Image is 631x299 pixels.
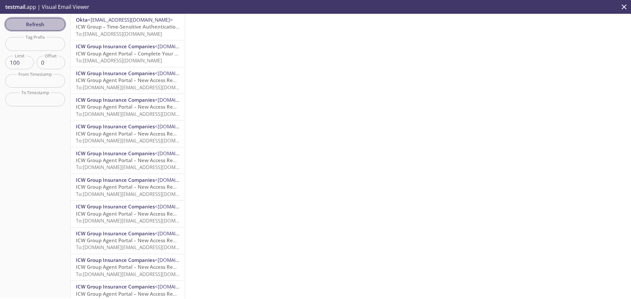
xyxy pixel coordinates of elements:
span: ICW Group Insurance Companies [76,177,155,183]
span: ICW Group Agent Portal – Complete Your Registration [76,50,203,57]
div: ICW Group Insurance Companies<[DOMAIN_NAME][EMAIL_ADDRESS][DOMAIN_NAME]>ICW Group Agent Portal – ... [71,201,185,227]
div: ICW Group Insurance Companies<[DOMAIN_NAME][EMAIL_ADDRESS][DOMAIN_NAME]>ICW Group Agent Portal – ... [71,67,185,94]
span: <[DOMAIN_NAME][EMAIL_ADDRESS][DOMAIN_NAME]> [155,230,279,237]
span: <[DOMAIN_NAME][EMAIL_ADDRESS][DOMAIN_NAME]> [155,150,279,157]
span: To: [DOMAIN_NAME][EMAIL_ADDRESS][DOMAIN_NAME] [76,271,201,277]
span: <[DOMAIN_NAME][EMAIL_ADDRESS][DOMAIN_NAME]> [155,43,279,50]
span: ICW Group Agent Portal – New Access Request [76,103,186,110]
span: To: [EMAIL_ADDRESS][DOMAIN_NAME] [76,31,162,37]
span: <[DOMAIN_NAME][EMAIL_ADDRESS][DOMAIN_NAME]> [155,177,279,183]
span: To: [DOMAIN_NAME][EMAIL_ADDRESS][DOMAIN_NAME] [76,191,201,197]
div: ICW Group Insurance Companies<[DOMAIN_NAME][EMAIL_ADDRESS][DOMAIN_NAME]>ICW Group Agent Portal – ... [71,120,185,147]
span: ICW Group Insurance Companies [76,123,155,130]
span: ICW Group Insurance Companies [76,230,155,237]
span: ICW Group Insurance Companies [76,257,155,263]
span: ICW Group Insurance Companies [76,203,155,210]
span: ICW Group Agent Portal – New Access Request [76,130,186,137]
div: ICW Group Insurance Companies<[DOMAIN_NAME][EMAIL_ADDRESS][DOMAIN_NAME]>ICW Group Agent Portal – ... [71,227,185,254]
span: ICW Group Agent Portal – New Access Request [76,237,186,244]
button: Refresh [5,18,65,31]
div: ICW Group Insurance Companies<[DOMAIN_NAME][EMAIL_ADDRESS][DOMAIN_NAME]>ICW Group Agent Portal – ... [71,254,185,280]
span: To: [DOMAIN_NAME][EMAIL_ADDRESS][DOMAIN_NAME] [76,111,201,117]
div: ICW Group Insurance Companies<[DOMAIN_NAME][EMAIL_ADDRESS][DOMAIN_NAME]>ICW Group Agent Portal – ... [71,147,185,174]
span: <[DOMAIN_NAME][EMAIL_ADDRESS][DOMAIN_NAME]> [155,283,279,290]
span: ICW Group Insurance Companies [76,43,155,50]
span: <[DOMAIN_NAME][EMAIL_ADDRESS][DOMAIN_NAME]> [155,203,279,210]
span: To: [DOMAIN_NAME][EMAIL_ADDRESS][DOMAIN_NAME] [76,137,201,144]
div: ICW Group Insurance Companies<[DOMAIN_NAME][EMAIL_ADDRESS][DOMAIN_NAME]>ICW Group Agent Portal – ... [71,40,185,67]
span: <[DOMAIN_NAME][EMAIL_ADDRESS][DOMAIN_NAME]> [155,257,279,263]
span: Okta [76,16,88,23]
div: ICW Group Insurance Companies<[DOMAIN_NAME][EMAIL_ADDRESS][DOMAIN_NAME]>ICW Group Agent Portal – ... [71,174,185,200]
span: Refresh [11,20,60,29]
div: ICW Group Insurance Companies<[DOMAIN_NAME][EMAIL_ADDRESS][DOMAIN_NAME]>ICW Group Agent Portal – ... [71,94,185,120]
span: ICW Group Agent Portal – New Access Request [76,210,186,217]
span: ICW Group Agent Portal – New Access Request [76,157,186,163]
span: ICW Group Insurance Companies [76,96,155,103]
span: <[DOMAIN_NAME][EMAIL_ADDRESS][DOMAIN_NAME]> [155,96,279,103]
span: ICW Group – Time-Sensitive Authentication Code [76,23,192,30]
span: ICW Group Agent Portal – New Access Request [76,77,186,83]
span: ICW Group Agent Portal – New Access Request [76,264,186,270]
span: To: [DOMAIN_NAME][EMAIL_ADDRESS][DOMAIN_NAME] [76,217,201,224]
span: <[DOMAIN_NAME][EMAIL_ADDRESS][DOMAIN_NAME]> [155,70,279,76]
span: ICW Group Agent Portal – New Access Request [76,183,186,190]
span: To: [DOMAIN_NAME][EMAIL_ADDRESS][DOMAIN_NAME] [76,164,201,170]
span: To: [EMAIL_ADDRESS][DOMAIN_NAME] [76,57,162,64]
span: <[EMAIL_ADDRESS][DOMAIN_NAME]> [88,16,173,23]
span: To: [DOMAIN_NAME][EMAIL_ADDRESS][DOMAIN_NAME] [76,244,201,250]
span: To: [DOMAIN_NAME][EMAIL_ADDRESS][DOMAIN_NAME] [76,84,201,91]
span: ICW Group Insurance Companies [76,70,155,76]
div: Okta<[EMAIL_ADDRESS][DOMAIN_NAME]>ICW Group – Time-Sensitive Authentication CodeTo:[EMAIL_ADDRESS... [71,14,185,40]
span: ICW Group Insurance Companies [76,283,155,290]
span: ICW Group Agent Portal – New Access Request [76,290,186,297]
span: testmail [5,3,25,11]
span: ICW Group Insurance Companies [76,150,155,157]
span: <[DOMAIN_NAME][EMAIL_ADDRESS][DOMAIN_NAME]> [155,123,279,130]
